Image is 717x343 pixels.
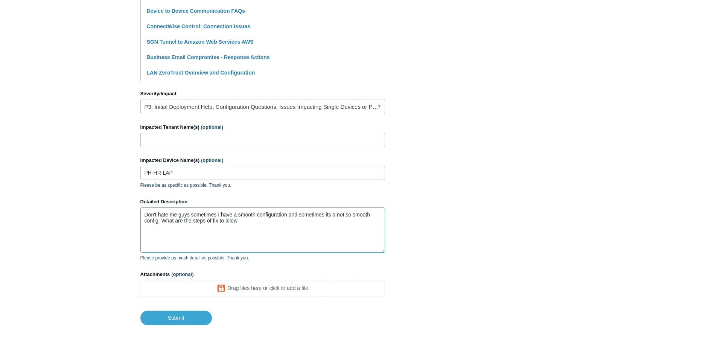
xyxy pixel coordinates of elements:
[147,23,250,29] a: ConnectWise Control: Connection Issues
[147,54,270,60] a: Business Email Compromise - Response Actions
[140,271,385,278] label: Attachments
[140,255,385,261] p: Please provide as much detail as possible. Thank you.
[140,198,385,206] label: Detailed Description
[140,90,385,98] label: Severity/Impact
[140,123,385,131] label: Impacted Tenant Name(s)
[140,157,385,164] label: Impacted Device Name(s)
[147,39,254,45] a: SGN Tunnel to Amazon Web Services AWS
[201,157,223,163] span: (optional)
[201,124,223,130] span: (optional)
[171,271,193,277] span: (optional)
[140,99,385,114] a: P3: Initial Deployment Help, Configuration Questions, Issues Impacting Single Devices or Past Out...
[140,311,212,325] input: Submit
[147,8,245,14] a: Device to Device Communication FAQs
[140,182,385,189] p: Please be as specific as possible. Thank you.
[147,70,255,76] a: LAN ZeroTrust Overview and Configuration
